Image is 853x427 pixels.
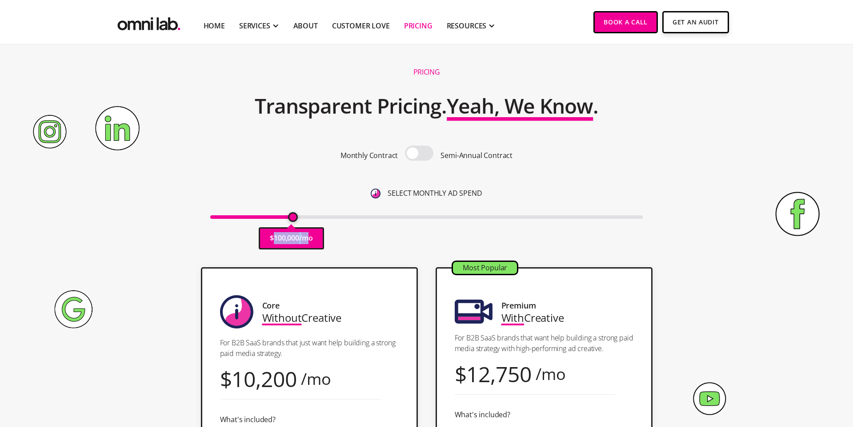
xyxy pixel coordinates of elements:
[388,187,482,199] p: SELECT MONTHLY AD SPEND
[455,332,633,354] p: For B2B SaaS brands that want help building a strong paid media strategy with high-performing ad ...
[453,262,517,274] div: Most Popular
[466,368,531,380] div: 12,750
[262,300,280,312] div: Core
[232,373,296,385] div: 10,200
[455,368,467,380] div: $
[447,20,487,31] div: RESOURCES
[809,384,853,427] iframe: Chat Widget
[299,232,313,244] p: /mo
[441,150,513,162] p: Semi-Annual Contract
[404,20,433,31] a: Pricing
[262,312,342,324] div: Creative
[116,11,182,33] img: Omni Lab: B2B SaaS Demand Generation Agency
[116,11,182,33] a: home
[301,373,331,385] div: /mo
[501,312,564,324] div: Creative
[220,414,276,426] div: What's included?
[332,20,390,31] a: Customer Love
[662,11,729,33] a: Get An Audit
[593,11,658,33] a: Book a Call
[455,409,510,421] div: What's included?
[413,67,440,77] h1: Pricing
[204,20,225,31] a: Home
[262,310,302,325] span: Without
[447,92,593,119] span: Yeah, We Know
[371,189,380,198] img: 6410812402e99d19b372aa32_omni-nav-info.svg
[270,232,274,244] p: $
[501,310,524,325] span: With
[255,88,599,124] h2: Transparent Pricing. .
[239,20,270,31] div: SERVICES
[340,150,398,162] p: Monthly Contract
[293,20,318,31] a: About
[274,232,299,244] p: 100,000
[220,373,232,385] div: $
[501,300,536,312] div: Premium
[220,337,399,359] p: For B2B SaaS brands that just want help building a strong paid media strategy.
[536,368,566,380] div: /mo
